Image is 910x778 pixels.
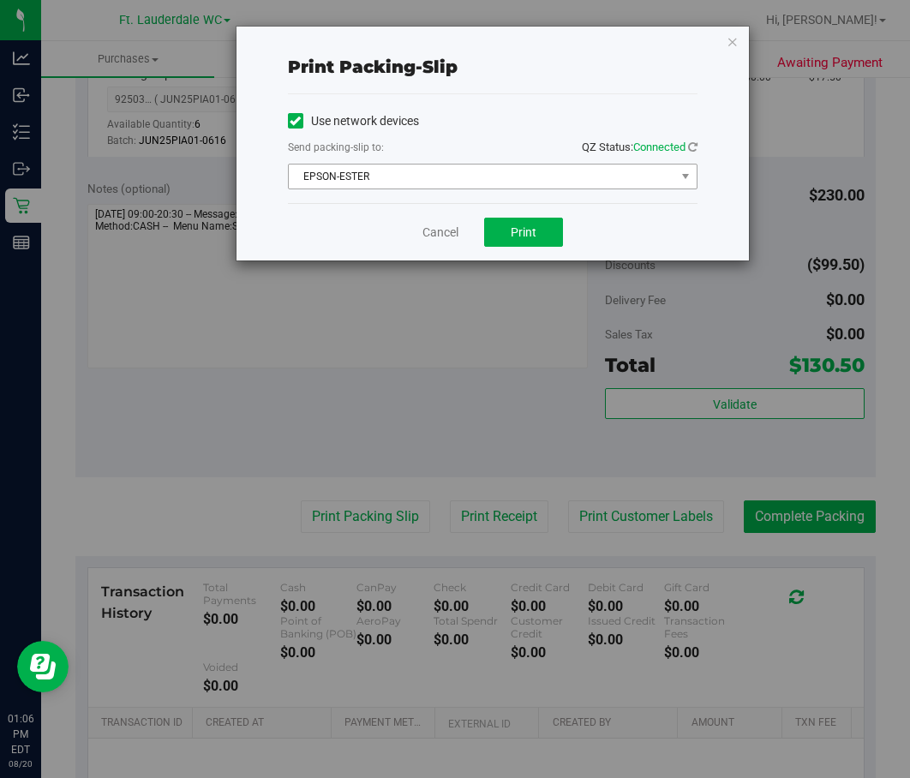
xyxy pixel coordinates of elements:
[484,218,563,247] button: Print
[582,141,697,153] span: QZ Status:
[422,224,458,242] a: Cancel
[288,112,419,130] label: Use network devices
[289,165,675,189] span: EPSON-ESTER
[288,140,384,155] label: Send packing-slip to:
[633,141,685,153] span: Connected
[511,225,536,239] span: Print
[17,641,69,692] iframe: Resource center
[288,57,458,77] span: Print packing-slip
[674,165,696,189] span: select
